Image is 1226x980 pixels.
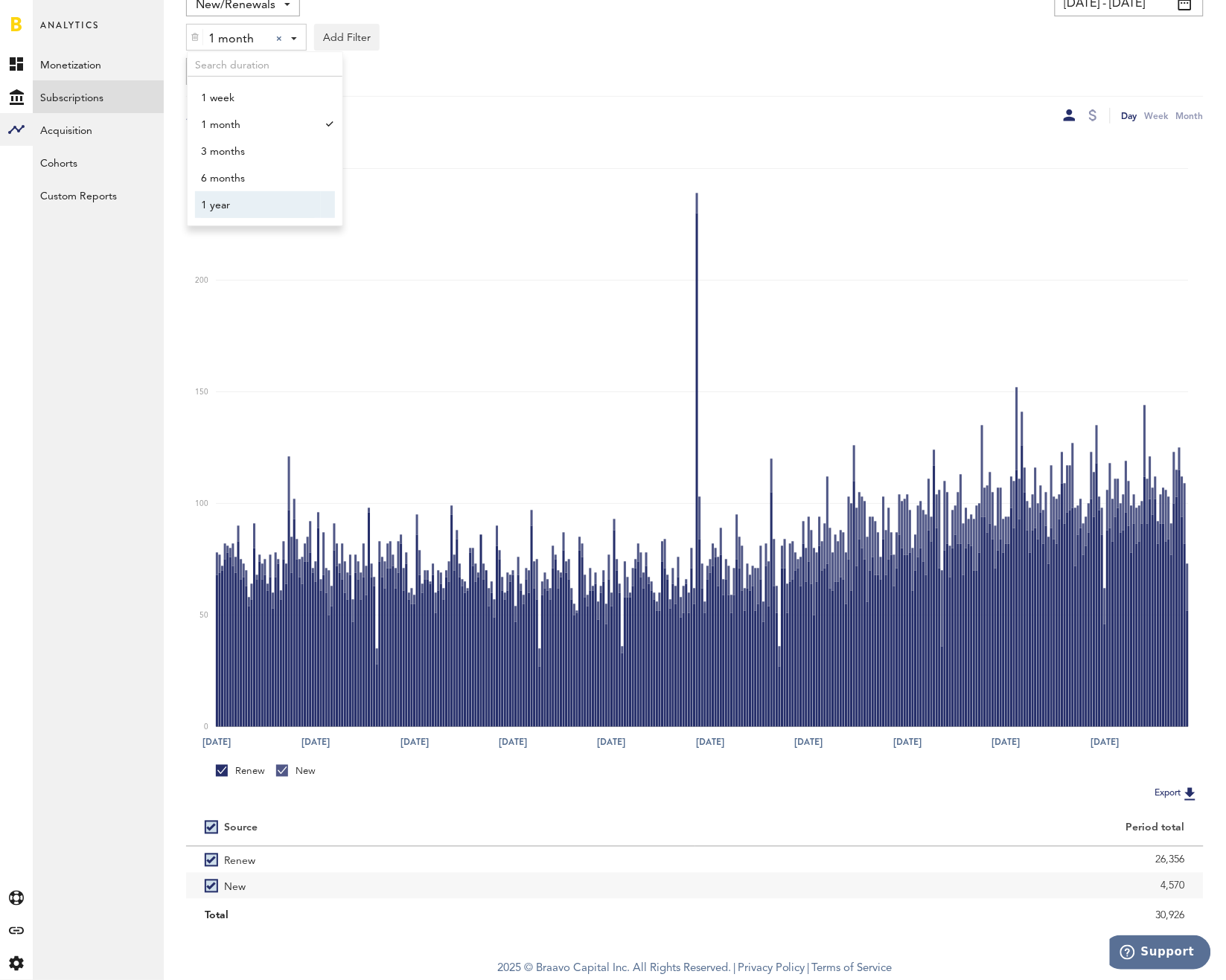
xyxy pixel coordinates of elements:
span: New [224,873,246,899]
text: 0 [204,723,208,731]
span: Analytics [40,16,99,48]
text: [DATE] [400,735,429,749]
a: 6 months [195,164,321,191]
a: Terms of Service [812,964,893,975]
img: trash_awesome_blue.svg [191,32,199,42]
button: Add Filter [314,24,380,51]
div: Week [1145,108,1169,124]
span: 1 week [201,86,315,111]
div: Clear [276,36,282,42]
span: 1 month [208,27,264,52]
a: Custom Reports [33,179,164,211]
span: 3 months [201,139,315,164]
a: 1 year [195,191,321,218]
div: 26,356 [714,849,1186,871]
div: New [276,765,316,778]
text: [DATE] [893,735,922,749]
a: Acquisition [33,113,164,146]
a: 1 week [195,84,321,111]
text: [DATE] [1091,735,1119,749]
a: 3 months [195,138,321,164]
iframe: Opens a widget where you can find more information [1110,935,1211,973]
a: 1 month [195,111,321,138]
a: Monetization [33,48,164,80]
text: 50 [199,612,208,619]
text: [DATE] [992,735,1021,749]
div: Month [1176,108,1204,124]
text: [DATE] [203,735,232,749]
text: 150 [195,388,208,396]
text: [DATE] [598,735,626,749]
text: 100 [195,500,208,507]
text: [DATE] [795,735,823,749]
input: Search duration [188,52,342,77]
a: Cohorts [33,146,164,179]
div: 4,570 [714,875,1186,897]
img: Export [1181,785,1199,803]
text: [DATE] [696,735,724,749]
span: 6 months [201,166,315,191]
span: Renew [224,847,255,873]
div: Period total [714,822,1186,835]
text: 200 [195,277,208,284]
div: Source [224,822,258,835]
text: [DATE] [499,735,527,749]
div: 30,926 [714,905,1186,927]
div: Renew [216,765,265,778]
div: Delete [187,25,203,50]
div: Day [1122,108,1137,124]
a: Privacy Policy [738,964,805,975]
button: Export [1151,784,1204,804]
div: Total [205,905,677,927]
span: 1 year [201,193,315,218]
text: [DATE] [301,735,330,749]
a: Subscriptions [33,80,164,113]
span: 1 month [201,112,315,138]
